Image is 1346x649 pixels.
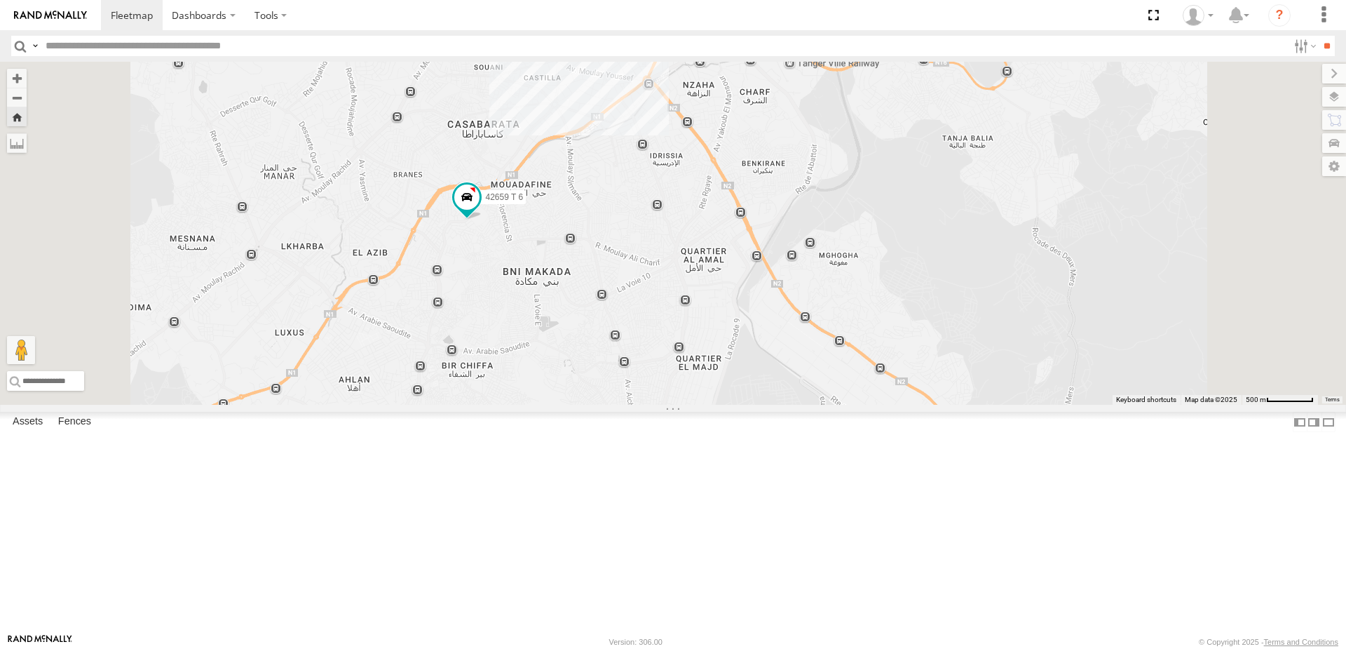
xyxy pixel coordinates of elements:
[1325,397,1340,403] a: Terms (opens in new tab)
[1268,4,1291,27] i: ?
[1322,156,1346,176] label: Map Settings
[1242,395,1318,405] button: Map Scale: 500 m per 64 pixels
[29,36,41,56] label: Search Query
[1185,396,1237,403] span: Map data ©2025
[1199,638,1338,646] div: © Copyright 2025 -
[1246,396,1266,403] span: 500 m
[14,11,87,20] img: rand-logo.svg
[1307,412,1321,432] label: Dock Summary Table to the Right
[8,635,72,649] a: Visit our Website
[7,336,35,364] button: Drag Pegman onto the map to open Street View
[6,413,50,432] label: Assets
[609,638,662,646] div: Version: 306.00
[1178,5,1218,26] div: Branch Tanger
[7,133,27,153] label: Measure
[51,413,98,432] label: Fences
[7,69,27,88] button: Zoom in
[485,192,523,202] span: 42659 T 6
[7,88,27,107] button: Zoom out
[1116,395,1176,405] button: Keyboard shortcuts
[1289,36,1319,56] label: Search Filter Options
[1264,638,1338,646] a: Terms and Conditions
[1321,412,1335,432] label: Hide Summary Table
[7,107,27,126] button: Zoom Home
[1293,412,1307,432] label: Dock Summary Table to the Left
